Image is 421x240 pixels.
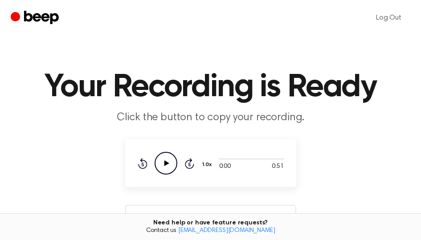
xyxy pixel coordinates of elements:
[5,227,416,235] span: Contact us
[11,9,61,27] a: Beep
[11,71,410,103] h1: Your Recording is Ready
[178,228,275,234] a: [EMAIL_ADDRESS][DOMAIN_NAME]
[40,110,382,125] p: Click the button to copy your recording.
[201,157,215,172] button: 1.0x
[219,162,231,171] span: 0:00
[367,7,410,28] a: Log Out
[272,162,283,171] span: 0:51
